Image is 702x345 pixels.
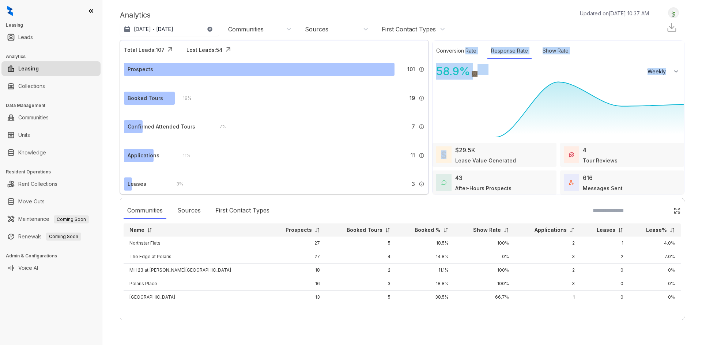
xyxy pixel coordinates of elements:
div: After-Hours Prospects [455,184,512,192]
td: 0% [454,250,515,264]
td: 2 [515,264,581,277]
div: 19 % [175,94,192,102]
td: 3 [515,277,581,291]
a: Knowledge [18,145,46,160]
td: 0 [581,277,629,291]
p: Analytics [120,9,151,20]
a: Rent Collections [18,177,57,191]
td: 100% [454,264,515,277]
td: 2 [581,250,629,264]
div: Booked Tours [128,94,163,102]
div: Tour Reviews [583,157,618,164]
img: sorting [314,227,320,233]
p: [DATE] - [DATE] [134,26,173,33]
li: Knowledge [1,145,101,160]
div: Total Leads: 107 [124,46,165,54]
div: 11 % [175,152,190,160]
img: logo [7,6,13,16]
span: Coming Soon [54,215,89,223]
img: UserAvatar [668,9,679,17]
li: Rent Collections [1,177,101,191]
h3: Admin & Configurations [6,253,102,259]
td: 27 [267,237,326,250]
a: Leads [18,30,33,45]
button: [DATE] - [DATE] [120,23,219,36]
div: Show Rate [539,43,572,59]
td: 0% [629,264,681,277]
img: TotalFum [569,180,574,185]
div: Prospects [128,65,153,73]
h3: Data Management [6,102,102,109]
td: 4.0% [629,237,681,250]
div: Communities [124,202,166,219]
span: Weekly [648,68,670,75]
td: 0% [629,291,681,304]
p: Show Rate [473,226,501,234]
td: Mill 23 at [PERSON_NAME][GEOGRAPHIC_DATA] [124,264,267,277]
div: Messages Sent [583,184,623,192]
td: 18 [267,264,326,277]
div: Confirmed Attended Tours [128,123,195,131]
img: LeaseValue [441,150,446,159]
div: Communities [228,25,264,33]
td: 4 [326,250,396,264]
td: Polaris Place [124,277,267,291]
div: Conversion Rate [433,43,480,59]
div: 3 % [169,180,183,188]
td: 5 [326,237,396,250]
p: Name [129,226,144,234]
td: [GEOGRAPHIC_DATA] [124,291,267,304]
img: Info [472,71,478,77]
span: Coming Soon [46,233,81,241]
img: sorting [385,227,390,233]
img: Click Icon [478,64,488,75]
p: Prospects [286,226,312,234]
span: 3 [412,180,415,188]
td: 18.5% [396,237,454,250]
li: Units [1,128,101,142]
div: First Contact Types [382,25,436,33]
li: Leasing [1,61,101,76]
span: 7 [412,123,415,131]
a: Units [18,128,30,142]
p: Updated on [DATE] 10:37 AM [580,9,649,17]
div: 616 [583,173,593,182]
td: 16 [267,277,326,291]
a: RenewalsComing Soon [18,229,81,244]
img: Click Icon [165,44,175,55]
img: Info [419,153,424,158]
img: sorting [618,227,623,233]
img: AfterHoursConversations [441,180,446,185]
li: Leads [1,30,101,45]
img: sorting [503,227,509,233]
img: sorting [569,227,575,233]
div: 7 % [212,123,226,131]
img: Download [666,22,677,33]
td: 38.5% [396,291,454,304]
li: Renewals [1,229,101,244]
td: 2 [515,237,581,250]
td: 11.1% [396,264,454,277]
li: Voice AI [1,261,101,275]
a: Voice AI [18,261,38,275]
td: 3 [326,277,396,291]
img: Info [419,66,424,72]
a: Collections [18,79,45,93]
a: Leasing [18,61,39,76]
div: Lost Leads: 54 [186,46,223,54]
td: 100% [454,237,515,250]
td: 0 [581,291,629,304]
img: sorting [147,227,152,233]
p: Leases [597,226,615,234]
span: 101 [407,65,415,73]
img: Info [419,95,424,101]
td: Northstar Flats [124,237,267,250]
td: 2 [326,264,396,277]
td: 13 [267,291,326,304]
img: Info [419,181,424,187]
td: 14.8% [396,250,454,264]
td: The Edge at Polaris [124,250,267,264]
li: Move Outs [1,194,101,209]
div: 4 [583,146,586,154]
div: Applications [128,152,159,160]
